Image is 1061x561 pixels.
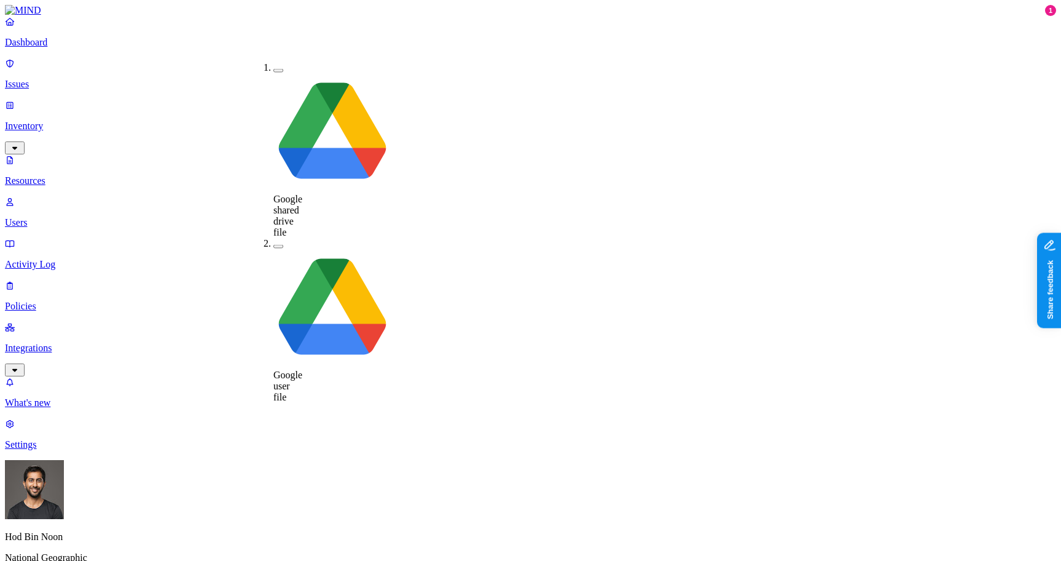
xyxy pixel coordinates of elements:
p: Dashboard [5,37,1056,48]
img: google-drive [273,73,391,191]
a: Users [5,196,1056,228]
a: Integrations [5,322,1056,375]
img: google-drive [273,249,391,367]
p: Hod Bin Noon [5,531,1056,543]
a: Policies [5,280,1056,312]
a: Issues [5,58,1056,90]
a: MIND [5,5,1056,16]
a: Inventory [5,100,1056,153]
a: Resources [5,154,1056,186]
p: Integrations [5,343,1056,354]
p: Activity Log [5,259,1056,270]
a: Activity Log [5,238,1056,270]
a: Dashboard [5,16,1056,48]
span: Google user file [273,370,302,402]
img: Hod Bin Noon [5,460,64,519]
div: 1 [1045,5,1056,16]
p: What's new [5,397,1056,408]
p: Issues [5,79,1056,90]
p: Policies [5,301,1056,312]
img: MIND [5,5,41,16]
a: What's new [5,376,1056,408]
a: Settings [5,418,1056,450]
span: Google shared drive file [273,194,302,237]
p: Resources [5,175,1056,186]
p: Users [5,217,1056,228]
p: Settings [5,439,1056,450]
p: Inventory [5,121,1056,132]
